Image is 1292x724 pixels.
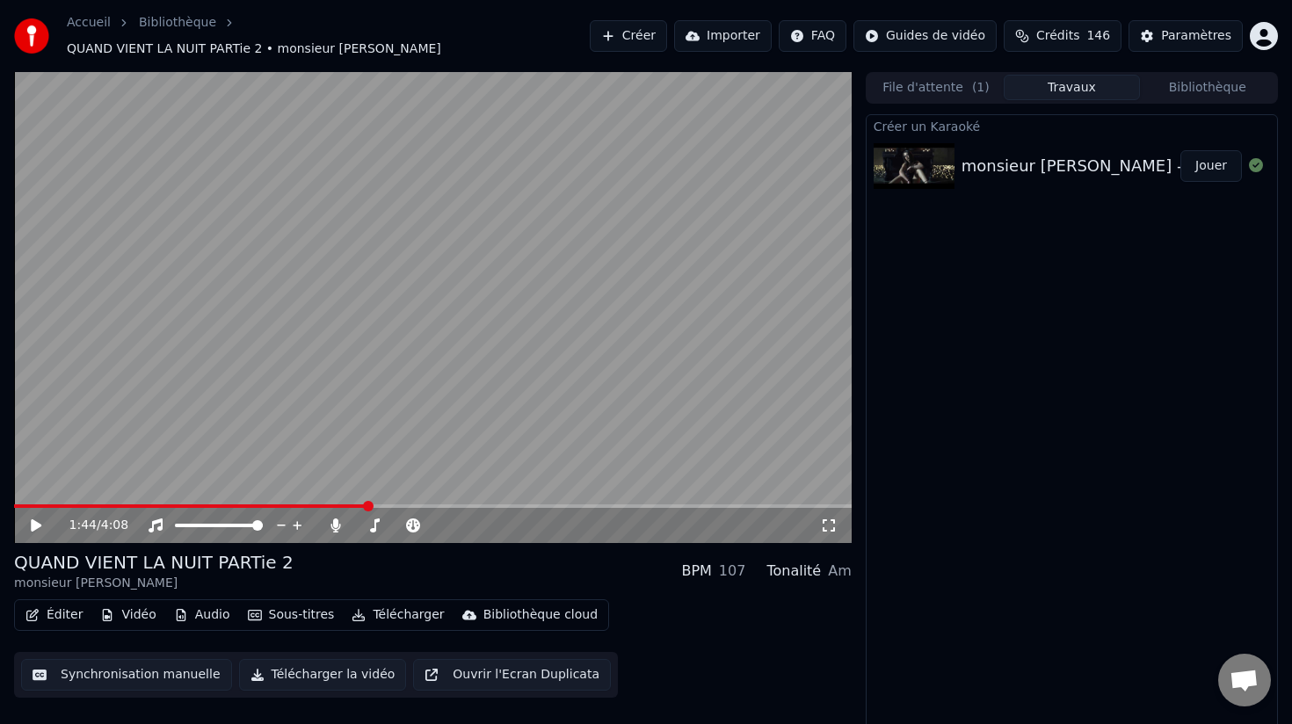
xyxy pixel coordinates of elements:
button: Bibliothèque [1140,75,1275,100]
button: Audio [167,603,237,627]
span: 146 [1086,27,1110,45]
span: QUAND VIENT LA NUIT PARTie 2 • monsieur [PERSON_NAME] [67,40,441,58]
button: Vidéo [93,603,163,627]
div: Paramètres [1161,27,1231,45]
img: youka [14,18,49,54]
div: Bibliothèque cloud [483,606,598,624]
a: Accueil [67,14,111,32]
button: Crédits146 [1004,20,1121,52]
button: Créer [590,20,667,52]
div: 107 [719,561,746,582]
button: Paramètres [1129,20,1243,52]
button: Travaux [1004,75,1139,100]
div: Ouvrir le chat [1218,654,1271,706]
span: ( 1 ) [972,79,990,97]
span: 4:08 [101,517,128,534]
div: monsieur [PERSON_NAME] [14,575,294,592]
button: Synchronisation manuelle [21,659,232,691]
button: FAQ [779,20,846,52]
button: Jouer [1180,150,1242,182]
div: Tonalité [766,561,821,582]
nav: breadcrumb [67,14,590,58]
span: Crédits [1036,27,1079,45]
button: Télécharger [345,603,451,627]
button: File d'attente [868,75,1004,100]
a: Bibliothèque [139,14,216,32]
span: 1:44 [69,517,97,534]
div: / [69,517,112,534]
button: Guides de vidéo [853,20,997,52]
button: Ouvrir l'Ecran Duplicata [413,659,611,691]
div: Am [828,561,852,582]
div: BPM [681,561,711,582]
button: Importer [674,20,772,52]
button: Éditer [18,603,90,627]
button: Sous-titres [241,603,342,627]
div: Créer un Karaoké [867,115,1277,136]
div: QUAND VIENT LA NUIT PARTie 2 [14,550,294,575]
button: Télécharger la vidéo [239,659,407,691]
